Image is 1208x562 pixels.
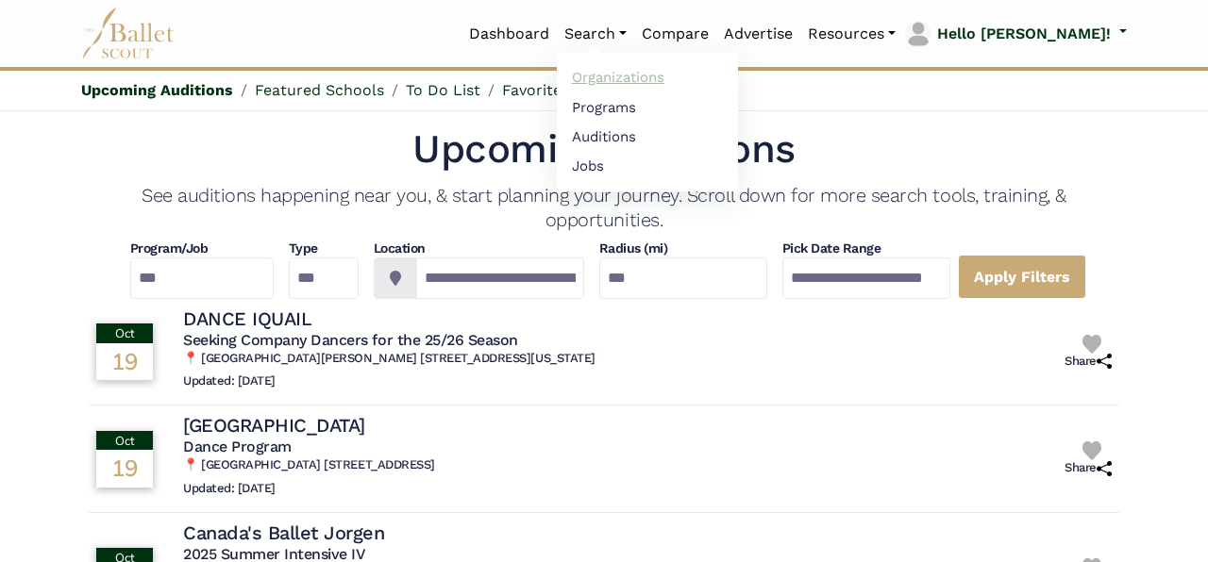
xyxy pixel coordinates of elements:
h4: Pick Date Range [782,240,950,258]
h5: Dance Program [183,438,435,457]
h4: [GEOGRAPHIC_DATA] [183,413,365,438]
a: Search [557,14,634,54]
a: Apply Filters [958,255,1086,299]
h4: See auditions happening near you, & start planning your journey. Scroll down for more search tool... [89,183,1119,232]
a: Resources [800,14,903,54]
a: Upcoming Auditions [81,81,233,99]
ul: Resources [557,53,738,191]
img: profile picture [905,21,931,47]
div: 19 [96,343,153,379]
a: Programs [557,92,738,122]
h4: Radius (mi) [599,240,668,258]
a: Dashboard [461,14,557,54]
div: Oct [96,431,153,450]
h6: 📍 [GEOGRAPHIC_DATA] [STREET_ADDRESS] [183,457,435,473]
a: Favorites [502,81,569,99]
a: To Do List [406,81,480,99]
h6: Updated: [DATE] [183,481,435,497]
a: Compare [634,14,716,54]
a: profile picture Hello [PERSON_NAME]! [903,19,1127,49]
h5: Seeking Company Dancers for the 25/26 Season [183,331,596,351]
h1: Upcoming Auditions [89,124,1119,175]
a: Auditions [557,122,738,151]
a: Featured Schools [255,81,384,99]
div: 19 [96,450,153,486]
h6: Share [1065,460,1112,476]
input: Location [416,257,584,299]
h6: Updated: [DATE] [183,373,596,389]
h4: Location [374,240,584,258]
a: Organizations [557,63,738,92]
a: Jobs [557,151,738,180]
h6: Share [1065,354,1112,370]
h4: Program/Job [130,240,274,258]
div: Oct [96,323,153,342]
h6: 📍 [GEOGRAPHIC_DATA][PERSON_NAME] [STREET_ADDRESS][US_STATE] [183,351,596,367]
a: Advertise [716,14,800,54]
h4: DANCE IQUAIL [183,306,311,331]
p: Hello [PERSON_NAME]! [937,22,1111,46]
h4: Type [289,240,359,258]
h4: Canada's Ballet Jorgen [183,521,384,545]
